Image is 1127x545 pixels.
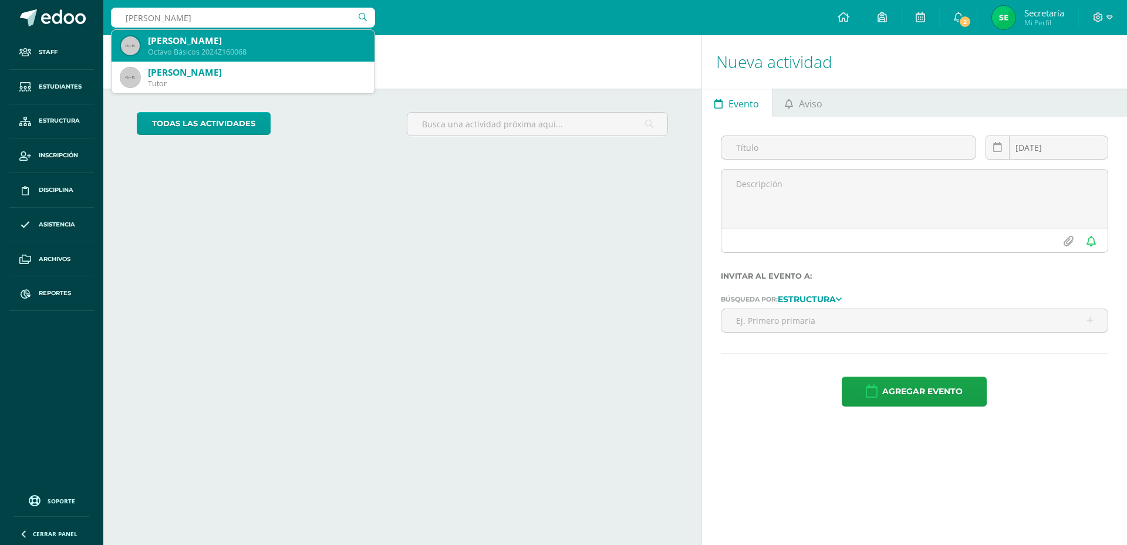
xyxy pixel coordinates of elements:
[9,173,94,208] a: Disciplina
[39,48,58,57] span: Staff
[117,35,687,89] h1: Actividades
[48,497,75,505] span: Soporte
[721,295,778,303] span: Búsqueda por:
[39,255,70,264] span: Archivos
[148,35,365,47] div: [PERSON_NAME]
[39,185,73,195] span: Disciplina
[39,151,78,160] span: Inscripción
[778,294,842,303] a: Estructura
[721,272,1108,280] label: Invitar al evento a:
[148,47,365,57] div: Octavo Básicos 2024Z160068
[121,36,140,55] img: 45x45
[799,90,822,118] span: Aviso
[39,116,80,126] span: Estructura
[407,113,667,136] input: Busca una actividad próxima aquí...
[148,79,365,89] div: Tutor
[9,104,94,139] a: Estructura
[121,68,140,87] img: 45x45
[702,89,772,117] a: Evento
[721,136,976,159] input: Título
[9,70,94,104] a: Estudiantes
[33,530,77,538] span: Cerrar panel
[778,294,836,304] strong: Estructura
[111,8,375,28] input: Busca un usuario...
[9,208,94,242] a: Asistencia
[959,15,971,28] span: 2
[721,309,1108,332] input: Ej. Primero primaria
[137,112,271,135] a: todas las Actividades
[9,138,94,173] a: Inscripción
[1024,7,1064,19] span: Secretaría
[986,136,1108,159] input: Fecha de entrega
[39,289,71,298] span: Reportes
[9,242,94,277] a: Archivos
[728,90,759,118] span: Evento
[14,492,89,508] a: Soporte
[716,35,1113,89] h1: Nueva actividad
[1024,18,1064,28] span: Mi Perfil
[842,377,987,407] button: Agregar evento
[39,220,75,229] span: Asistencia
[148,66,365,79] div: [PERSON_NAME]
[772,89,835,117] a: Aviso
[39,82,82,92] span: Estudiantes
[9,35,94,70] a: Staff
[992,6,1015,29] img: bb51d92fe231030405650637fd24292c.png
[9,276,94,311] a: Reportes
[882,377,963,406] span: Agregar evento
